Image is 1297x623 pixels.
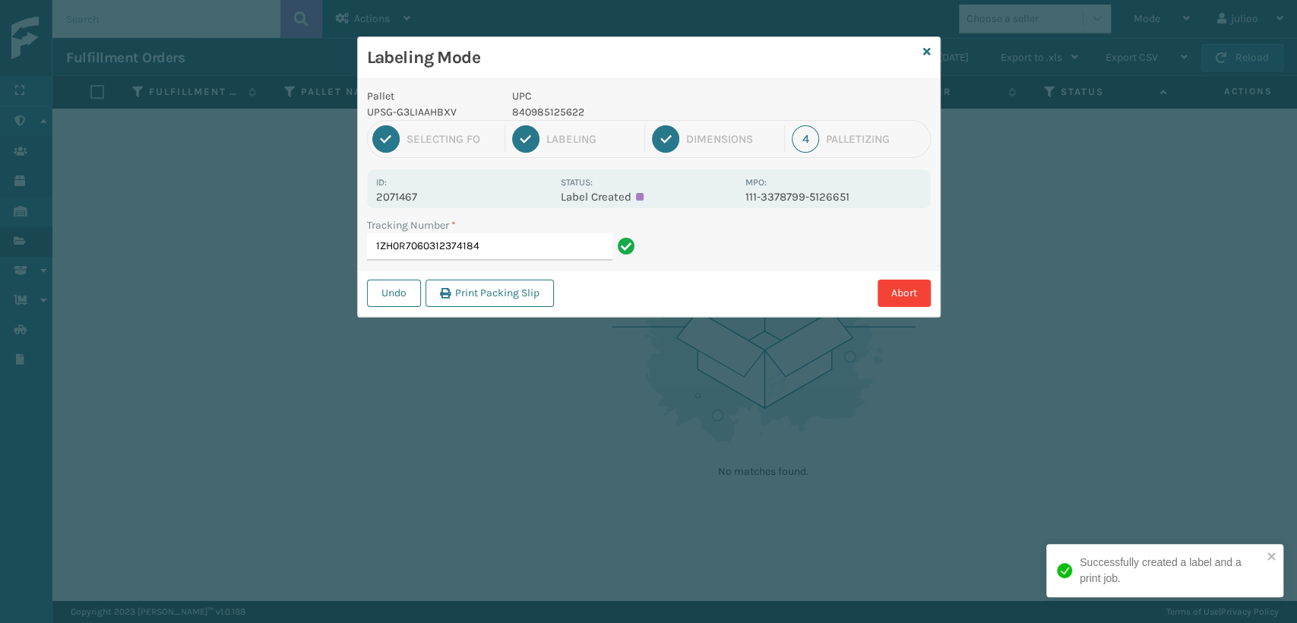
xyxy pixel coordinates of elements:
div: Palletizing [826,132,925,146]
div: 2 [512,125,539,153]
div: 4 [792,125,819,153]
div: Successfully created a label and a print job. [1080,555,1262,587]
p: UPC [512,88,736,104]
div: Dimensions [686,132,777,146]
button: close [1267,550,1277,564]
p: Label Created [561,190,736,204]
div: 1 [372,125,400,153]
label: Tracking Number [367,217,456,233]
button: Print Packing Slip [425,280,554,307]
label: Status: [561,177,593,188]
p: 840985125622 [512,104,736,120]
p: Pallet [367,88,495,104]
div: Labeling [546,132,637,146]
button: Undo [367,280,421,307]
p: 2071467 [376,190,552,204]
div: Selecting FO [406,132,498,146]
h3: Labeling Mode [367,46,917,69]
label: MPO: [745,177,767,188]
div: 3 [652,125,679,153]
button: Abort [878,280,931,307]
p: UPSG-G3LIAAHBXV [367,104,495,120]
p: 111-3378799-5126651 [745,190,921,204]
label: Id: [376,177,387,188]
